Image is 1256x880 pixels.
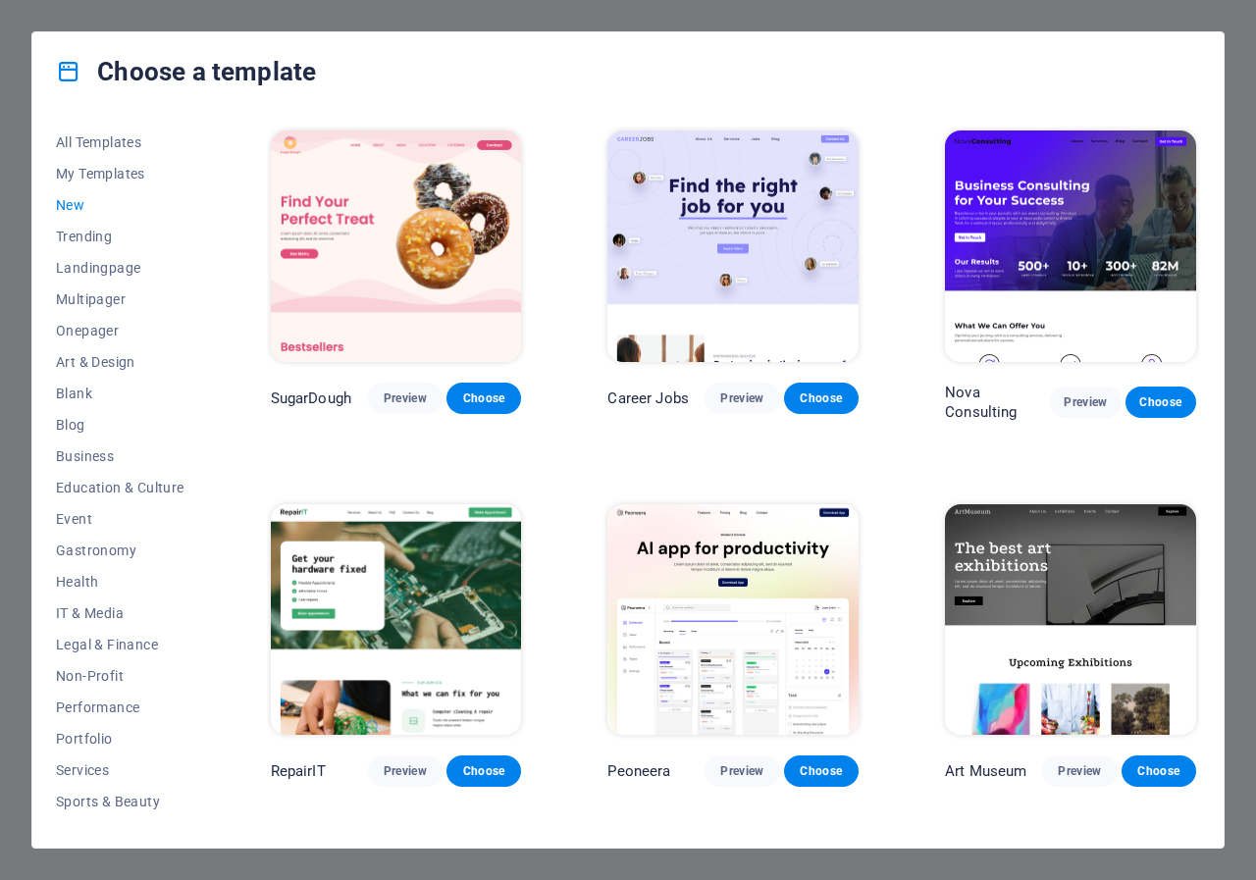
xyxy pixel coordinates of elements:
[271,761,326,781] p: RepairIT
[945,504,1196,736] img: Art Museum
[784,755,859,787] button: Choose
[56,629,184,660] button: Legal & Finance
[56,221,184,252] button: Trending
[384,390,427,406] span: Preview
[607,130,859,362] img: Career Jobs
[56,260,184,276] span: Landingpage
[1058,763,1101,779] span: Preview
[56,511,184,527] span: Event
[56,566,184,597] button: Health
[607,388,689,408] p: Career Jobs
[56,668,184,684] span: Non-Profit
[1042,755,1117,787] button: Preview
[56,386,184,401] span: Blank
[56,692,184,723] button: Performance
[462,390,505,406] span: Choose
[446,383,521,414] button: Choose
[945,130,1196,362] img: Nova Consulting
[56,127,184,158] button: All Templates
[56,794,184,809] span: Sports & Beauty
[56,378,184,409] button: Blank
[56,189,184,221] button: New
[720,390,763,406] span: Preview
[56,535,184,566] button: Gastronomy
[800,390,843,406] span: Choose
[271,504,522,736] img: RepairIT
[1122,755,1196,787] button: Choose
[462,763,505,779] span: Choose
[446,755,521,787] button: Choose
[56,134,184,150] span: All Templates
[1137,763,1180,779] span: Choose
[56,605,184,621] span: IT & Media
[56,786,184,817] button: Sports & Beauty
[945,383,1050,422] p: Nova Consulting
[1125,387,1196,418] button: Choose
[56,197,184,213] span: New
[368,383,443,414] button: Preview
[56,762,184,778] span: Services
[784,383,859,414] button: Choose
[56,229,184,244] span: Trending
[56,440,184,472] button: Business
[56,448,184,464] span: Business
[56,754,184,786] button: Services
[271,388,351,408] p: SugarDough
[56,284,184,315] button: Multipager
[56,409,184,440] button: Blog
[800,763,843,779] span: Choose
[56,252,184,284] button: Landingpage
[56,723,184,754] button: Portfolio
[56,817,184,849] button: Trades
[56,346,184,378] button: Art & Design
[705,755,779,787] button: Preview
[720,763,763,779] span: Preview
[56,354,184,370] span: Art & Design
[607,504,859,736] img: Peoneera
[56,166,184,181] span: My Templates
[56,480,184,495] span: Education & Culture
[56,158,184,189] button: My Templates
[56,315,184,346] button: Onepager
[56,543,184,558] span: Gastronomy
[56,503,184,535] button: Event
[271,130,522,362] img: SugarDough
[56,56,316,87] h4: Choose a template
[705,383,779,414] button: Preview
[56,660,184,692] button: Non-Profit
[56,323,184,338] span: Onepager
[945,761,1026,781] p: Art Museum
[1141,394,1180,410] span: Choose
[56,731,184,747] span: Portfolio
[384,763,427,779] span: Preview
[56,574,184,590] span: Health
[56,291,184,307] span: Multipager
[56,417,184,433] span: Blog
[368,755,443,787] button: Preview
[1066,394,1105,410] span: Preview
[56,472,184,503] button: Education & Culture
[56,637,184,652] span: Legal & Finance
[1050,387,1121,418] button: Preview
[56,699,184,715] span: Performance
[607,761,670,781] p: Peoneera
[56,597,184,629] button: IT & Media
